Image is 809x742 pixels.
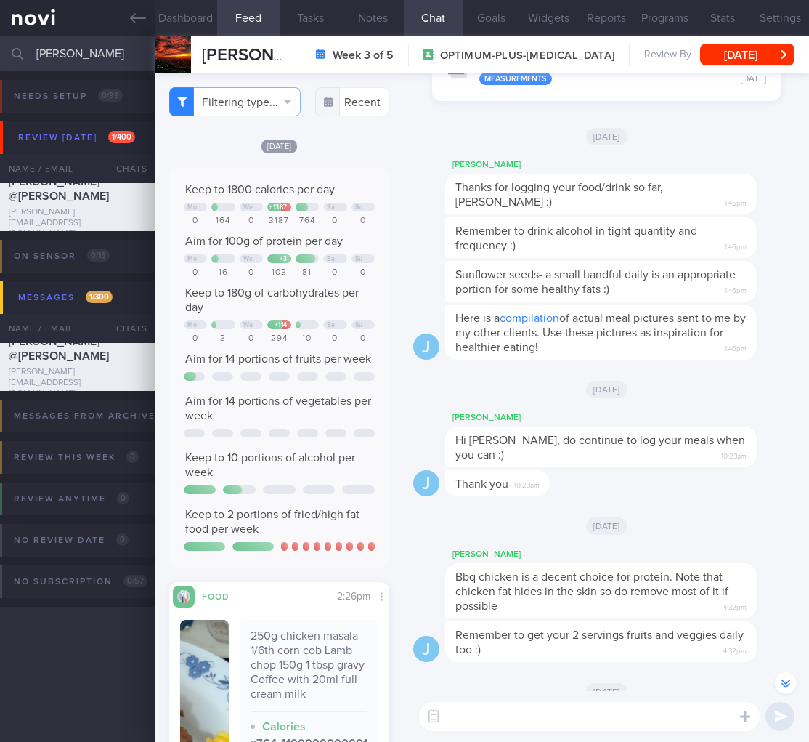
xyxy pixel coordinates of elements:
div: 103 [267,267,290,278]
span: Aim for 100g of protein per day [185,235,343,247]
div: 164 [211,216,235,227]
span: Sunflower seeds- a small handful daily is an appropriate portion for some healthy fats :) [455,269,736,295]
div: Mo [187,255,198,263]
div: 3 [211,334,235,344]
div: Needs setup [10,86,126,106]
div: Measurements [479,73,552,85]
div: Chats [97,314,155,343]
span: Keep to 2 portions of fried/high fat food per week [185,509,359,535]
div: J [413,636,439,663]
button: [DATE] [700,44,794,65]
a: compilation [500,312,559,324]
div: J [413,334,439,360]
div: 764 [296,216,319,227]
div: + 114 [275,321,288,329]
strong: Calories [262,721,306,733]
div: 0 [351,334,375,344]
span: Bbq chicken is a decent choice for protein. Note that chicken fat hides in the skin so do remove ... [455,571,728,612]
div: [PERSON_NAME][EMAIL_ADDRESS][DOMAIN_NAME] [9,367,146,400]
div: 0 [240,334,263,344]
div: On sensor [10,246,113,266]
div: 3187 [267,216,290,227]
div: Review anytime [10,489,133,509]
div: Review this week [10,448,142,467]
span: 0 [117,492,129,504]
div: [DATE] [741,74,766,85]
div: 0 [323,216,346,227]
div: 0 [323,334,346,344]
div: 0 [184,216,207,227]
span: 0 [126,451,139,463]
span: 1 / 300 [86,291,113,303]
div: Food [195,589,253,602]
div: No subscription [10,572,151,592]
span: 0 / 57 [123,575,147,587]
span: 10:23am [514,477,540,491]
div: Su [355,203,363,211]
span: Aim for 14 portions of vegetables per week [185,395,371,422]
div: Messages from Archived [10,406,197,426]
span: 2:26pm [337,592,370,602]
span: 1:46pm [725,340,747,354]
div: + 1387 [269,203,288,211]
span: [DATE] [586,683,627,701]
span: Hi [PERSON_NAME], do continue to log your meals when you can :) [455,435,745,461]
div: We [243,203,253,211]
span: Remember to drink alcohol in tight quantity and frequency :) [455,225,697,251]
div: 250g chicken masala 1/6th corn cob Lamb chop 150g 1 tbsp gravy Coffee with 20ml full cream milk [251,629,367,712]
span: 4:32pm [723,599,747,613]
div: Messages [15,288,116,307]
span: 10:23am [721,448,747,461]
span: [DATE] [586,381,627,398]
div: 0 [351,267,375,278]
span: [DATE] [586,517,627,535]
span: OPTIMUM-PLUS-[MEDICAL_DATA] [440,49,614,63]
span: 0 / 99 [98,89,123,102]
strong: Week 3 of 5 [333,48,394,62]
span: 0 [116,533,129,546]
div: Sa [327,321,335,329]
div: Su [355,255,363,263]
div: Sa [327,203,335,211]
div: 16 [211,267,235,278]
span: Aim for 14 portions of fruits per week [185,353,371,365]
div: + 3 [280,255,288,263]
span: 0 / 15 [87,249,110,262]
span: 1 / 400 [108,131,135,143]
div: J [413,470,439,497]
span: Thanks for logging your food/drink so far, [PERSON_NAME] :) [455,182,663,208]
div: Review [DATE] [15,128,139,148]
div: 0 [184,334,207,344]
div: Su [355,321,363,329]
div: Sa [327,255,335,263]
div: We [243,255,253,263]
span: Keep to 180g of carbohydrates per day [185,287,359,313]
span: [DATE] [261,140,298,153]
div: [PERSON_NAME] [445,409,800,427]
div: No review date [10,531,132,550]
div: 0 [351,216,375,227]
span: 1:46pm [725,282,747,296]
span: Here is a of actual meal pictures sent to me by my other clients. Use these pictures as inspirati... [455,312,746,353]
span: 4:32pm [723,642,747,656]
div: 0 [240,216,263,227]
div: [PERSON_NAME] [445,156,800,174]
span: Review By [644,49,691,62]
div: [PERSON_NAME][EMAIL_ADDRESS][DOMAIN_NAME] [9,207,146,240]
span: [DATE] [586,128,627,145]
div: 81 [296,267,319,278]
span: Remember to get your 2 servings fruits and veggies daily too :) [455,629,744,656]
div: Mo [187,203,198,211]
div: Chats [97,154,155,183]
div: 10 [296,334,319,344]
div: Mo [187,321,198,329]
div: 294 [267,334,290,344]
span: [PERSON_NAME] @[PERSON_NAME] [202,47,490,64]
span: Keep to 10 portions of alcohol per week [185,452,355,478]
div: [PERSON_NAME] [445,546,800,563]
div: 0 [323,267,346,278]
span: Thank you [455,478,508,490]
span: Keep to 1800 calories per day [185,184,335,195]
button: Filtering type... [169,87,301,116]
span: 1:46pm [725,238,747,252]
